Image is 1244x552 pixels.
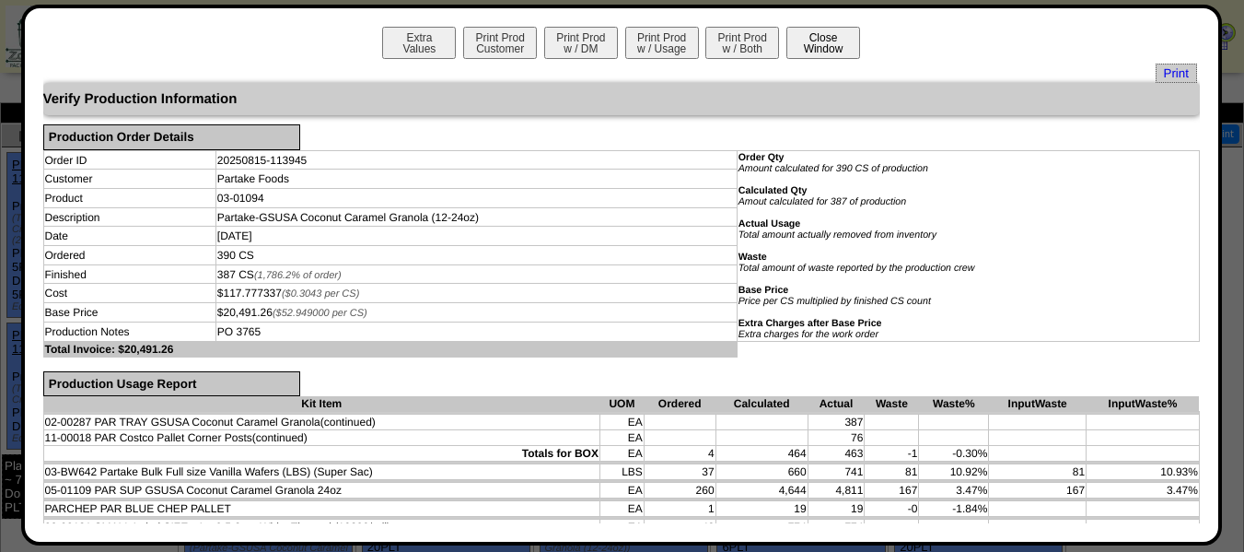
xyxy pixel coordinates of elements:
[43,246,215,265] td: Ordered
[43,303,215,323] td: Base Price
[599,430,644,446] td: EA
[43,83,1200,115] div: Verify Production Information
[599,396,644,412] th: UOM
[43,170,215,189] td: Customer
[599,446,644,462] td: EA
[544,27,618,59] button: Print Prodw / DM
[808,520,865,535] td: 774
[43,501,599,517] td: PARCHEP PAR BLUE CHEP PALLET
[865,446,919,462] td: -1
[43,430,599,446] td: 11-00018 PAR Costco Pallet Corner Posts
[273,308,367,319] span: ($52.949000 per CS)
[738,318,882,329] b: Extra Charges after Base Price
[215,303,737,323] td: $20,491.26
[715,501,808,517] td: 19
[808,483,865,499] td: 4,811
[715,464,808,480] td: 660
[715,396,808,412] th: Calculated
[738,196,906,207] i: Amout calculated for 387 of production
[644,396,715,412] th: Ordered
[43,396,599,412] th: Kit Item
[43,264,215,284] td: Finished
[644,464,715,480] td: 37
[715,520,808,535] td: 774
[738,296,931,307] i: Price per CS multiplied by finished CS count
[382,27,456,59] button: ExtraValues
[919,483,989,499] td: 3.47%
[808,446,865,462] td: 463
[43,371,300,397] div: Production Usage Report
[989,464,1087,480] td: 81
[599,464,644,480] td: LBS
[43,150,215,170] td: Order ID
[786,27,860,59] button: CloseWindow
[599,520,644,535] td: EA
[738,163,928,174] i: Amount calculated for 390 CS of production
[865,501,919,517] td: -0
[738,263,975,274] i: Total amount of waste reported by the production crew
[865,464,919,480] td: 81
[43,124,300,150] div: Production Order Details
[215,150,737,170] td: 20250815-113945
[644,520,715,535] td: 43
[989,483,1087,499] td: 167
[43,446,599,462] td: Totals for BOX
[215,207,737,227] td: Partake-GSUSA Coconut Caramel Granola (12-24oz)
[989,396,1087,412] th: InputWaste
[738,252,767,263] b: Waste
[919,464,989,480] td: 10.92%
[43,189,215,208] td: Product
[43,415,599,430] td: 02-00287 PAR TRAY GSUSA Coconut Caramel Granola
[808,464,865,480] td: 741
[1087,483,1200,499] td: 3.47%
[43,520,599,535] td: 09-00121 SMALL Label SIZE - 1 x 0.5-2up- White Thermal (19200/roll)
[808,501,865,517] td: 19
[215,322,737,341] td: PO 3765
[1156,64,1197,83] a: Print
[215,246,737,265] td: 390 CS
[715,483,808,499] td: 4,644
[785,41,862,55] a: CloseWindow
[43,341,737,357] td: Total Invoice: $20,491.26
[1087,464,1200,480] td: 10.93%
[254,270,342,281] span: (1,786.2% of order)
[738,285,789,296] b: Base Price
[808,430,865,446] td: 76
[320,416,376,429] span: (continued)
[738,218,801,229] b: Actual Usage
[919,446,989,462] td: -0.30%
[644,483,715,499] td: 260
[43,284,215,303] td: Cost
[599,501,644,517] td: EA
[599,483,644,499] td: EA
[919,396,989,412] th: Waste%
[625,27,699,59] button: Print Prodw / Usage
[215,264,737,284] td: 387 CS
[215,284,737,303] td: $117.777337
[919,501,989,517] td: -1.84%
[43,227,215,246] td: Date
[644,501,715,517] td: 1
[463,27,537,59] button: Print ProdCustomer
[705,27,779,59] button: Print Prodw / Both
[43,207,215,227] td: Description
[43,322,215,341] td: Production Notes
[252,431,308,444] span: (continued)
[282,288,359,299] span: ($0.3043 per CS)
[1087,396,1200,412] th: InputWaste%
[738,185,808,196] b: Calculated Qty
[865,396,919,412] th: Waste
[43,483,599,499] td: 05-01109 PAR SUP GSUSA Coconut Caramel Granola 24oz
[215,227,737,246] td: [DATE]
[808,415,865,430] td: 387
[599,415,644,430] td: EA
[865,483,919,499] td: 167
[738,329,878,340] i: Extra charges for the work order
[43,464,599,480] td: 03-BW642 Partake Bulk Full size Vanilla Wafers (LBS) (Super Sac)
[715,446,808,462] td: 464
[215,189,737,208] td: 03-01094
[738,152,785,163] b: Order Qty
[808,396,865,412] th: Actual
[215,170,737,189] td: Partake Foods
